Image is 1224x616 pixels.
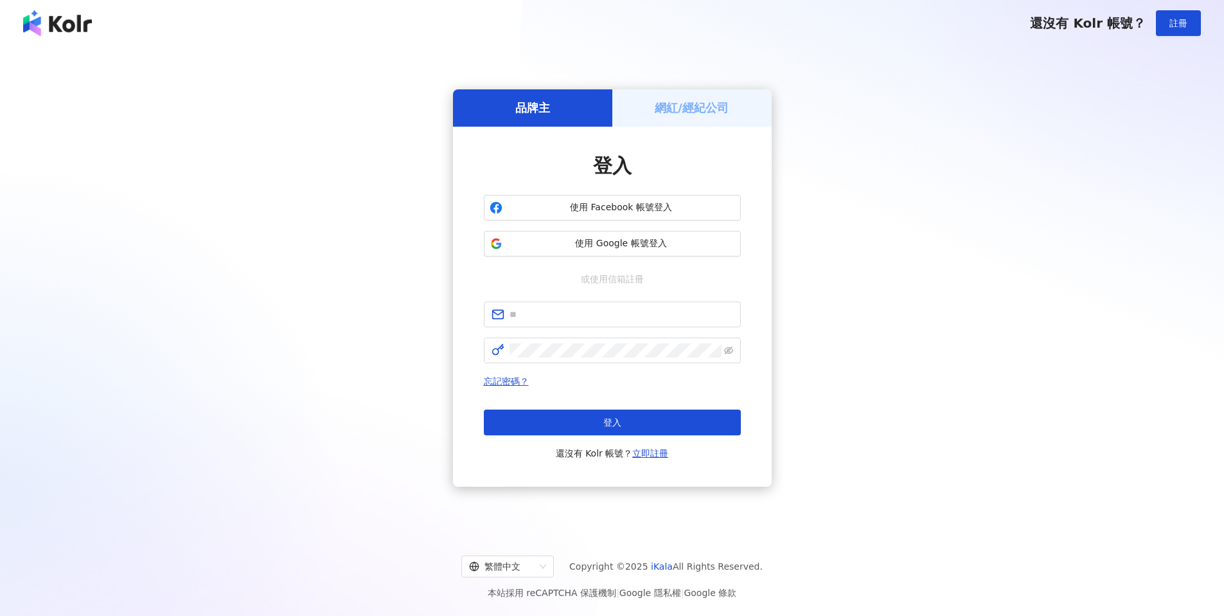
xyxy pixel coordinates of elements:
[1030,15,1146,31] span: 還沒有 Kolr 帳號？
[515,100,550,116] h5: 品牌主
[1156,10,1201,36] button: 註冊
[572,272,653,286] span: 或使用信箱註冊
[508,237,735,250] span: 使用 Google 帳號登入
[484,376,529,386] a: 忘記密碼？
[724,346,733,355] span: eye-invisible
[684,588,736,598] a: Google 條款
[23,10,92,36] img: logo
[651,561,673,572] a: iKala
[681,588,684,598] span: |
[569,559,763,574] span: Copyright © 2025 All Rights Reserved.
[619,588,681,598] a: Google 隱私權
[556,446,669,461] span: 還沒有 Kolr 帳號？
[632,448,668,458] a: 立即註冊
[469,556,535,577] div: 繁體中文
[508,201,735,214] span: 使用 Facebook 帳號登入
[603,417,621,428] span: 登入
[616,588,619,598] span: |
[1169,18,1187,28] span: 註冊
[484,231,741,257] button: 使用 Google 帳號登入
[655,100,729,116] h5: 網紅/經紀公司
[488,585,736,601] span: 本站採用 reCAPTCHA 保護機制
[593,154,632,177] span: 登入
[484,410,741,435] button: 登入
[484,195,741,221] button: 使用 Facebook 帳號登入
